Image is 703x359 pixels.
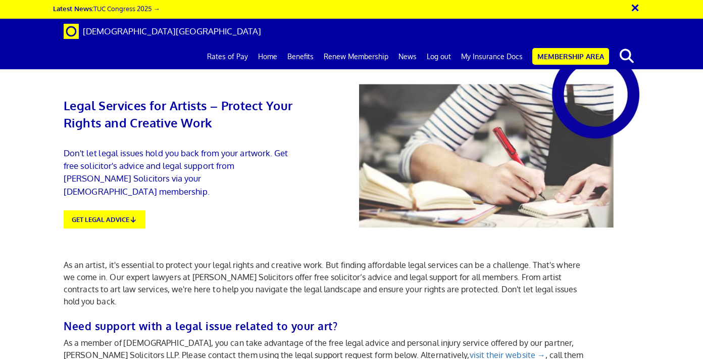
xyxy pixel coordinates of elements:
a: Latest News:TUC Congress 2025 → [53,4,160,13]
a: Renew Membership [319,44,393,69]
b: Need support with a legal issue related to your art? [64,319,337,333]
p: Don't let legal issues hold you back from your artwork. Get free solicitor's advice and legal sup... [64,147,295,198]
h1: Legal Services for Artists – Protect Your Rights and Creative Work [64,81,295,131]
span: [DEMOGRAPHIC_DATA][GEOGRAPHIC_DATA] [83,26,261,36]
a: Rates of Pay [202,44,253,69]
a: My Insurance Docs [456,44,528,69]
a: Brand [DEMOGRAPHIC_DATA][GEOGRAPHIC_DATA] [56,19,269,44]
a: Membership Area [532,48,609,65]
p: As an artist, it's essential to protect your legal rights and creative work. But finding affordab... [64,259,591,307]
button: search [611,46,642,67]
a: Home [253,44,282,69]
a: GET LEGAL ADVICE [64,210,145,229]
a: Log out [422,44,456,69]
strong: Latest News: [53,4,93,13]
a: Benefits [282,44,319,69]
a: News [393,44,422,69]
